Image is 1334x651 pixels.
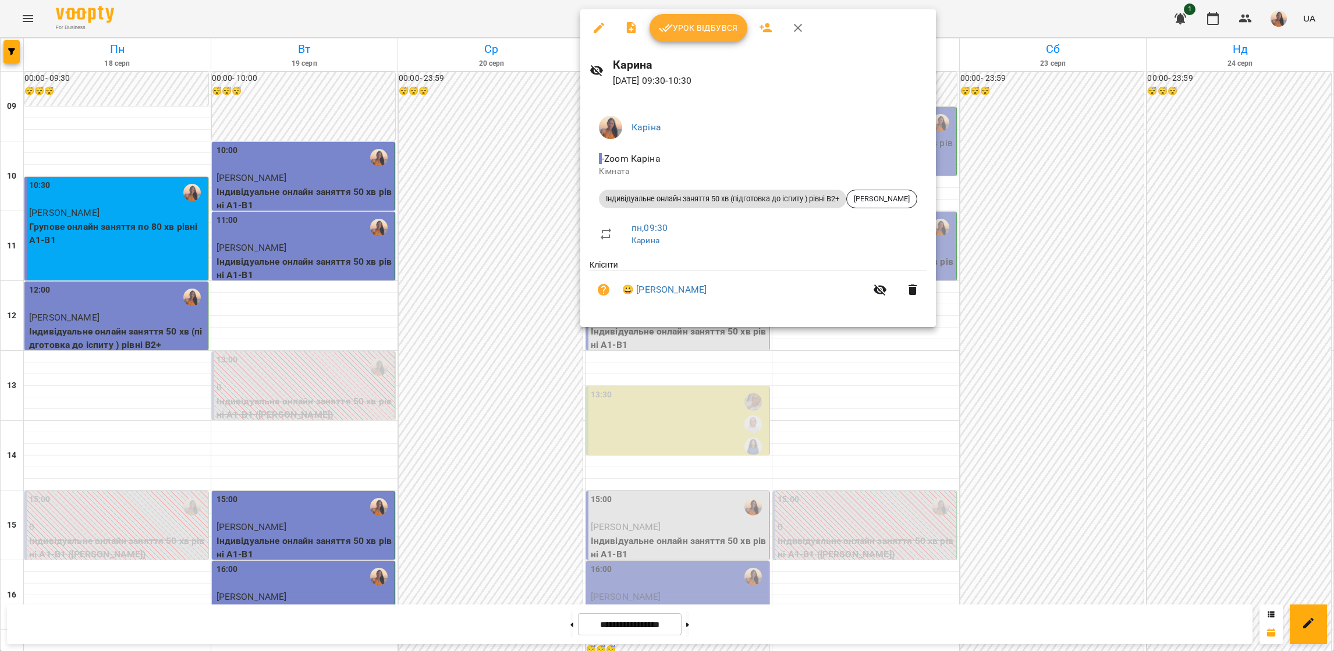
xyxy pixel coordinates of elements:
[659,21,738,35] span: Урок відбувся
[590,259,927,313] ul: Клієнти
[847,194,917,204] span: [PERSON_NAME]
[590,276,618,304] button: Візит ще не сплачено. Додати оплату?
[650,14,747,42] button: Урок відбувся
[599,166,917,177] p: Кімната
[846,190,917,208] div: [PERSON_NAME]
[622,283,707,297] a: 😀 [PERSON_NAME]
[599,194,846,204] span: Індивідуальне онлайн заняття 50 хв (підготовка до іспиту ) рівні В2+
[631,236,659,245] a: Карина
[599,153,663,164] span: - Zoom Каріна
[599,116,622,139] img: 069e1e257d5519c3c657f006daa336a6.png
[631,122,661,133] a: Каріна
[613,56,927,74] h6: Карина
[631,222,668,233] a: пн , 09:30
[613,74,927,88] p: [DATE] 09:30 - 10:30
